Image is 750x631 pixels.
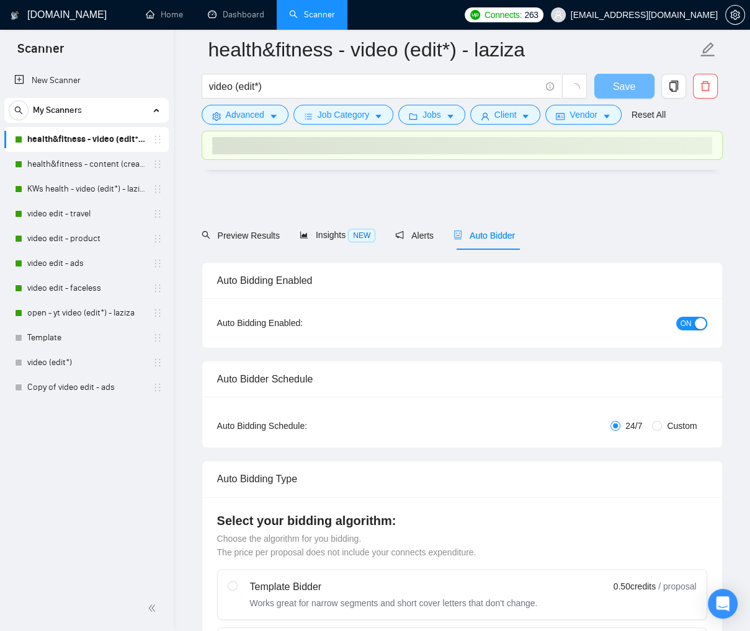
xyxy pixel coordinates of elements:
[602,112,611,121] span: caret-down
[725,5,745,25] button: setting
[153,308,163,318] span: holder
[708,589,738,619] div: Open Intercom Messenger
[494,108,517,121] span: Client
[148,602,160,614] span: double-left
[546,82,554,90] span: info-circle
[269,112,278,121] span: caret-down
[569,83,580,94] span: loading
[470,10,480,20] img: upwork-logo.png
[594,74,654,99] button: Save
[681,317,692,330] span: ON
[27,325,145,350] a: Template
[409,112,417,121] span: folder
[613,79,635,94] span: Save
[153,333,163,343] span: holder
[27,301,145,325] a: open - yt video (edit*) - laziza
[9,106,28,115] span: search
[446,112,455,121] span: caret-down
[662,419,702,433] span: Custom
[661,74,686,99] button: copy
[662,81,685,92] span: copy
[217,361,707,397] div: Auto Bidder Schedule
[725,10,745,20] a: setting
[27,350,145,375] a: video (edit*)
[569,108,597,121] span: Vendor
[146,9,183,20] a: homeHome
[398,105,465,125] button: folderJobscaret-down
[226,108,264,121] span: Advanced
[453,231,515,240] span: Auto Bidder
[484,8,522,22] span: Connects:
[374,112,383,121] span: caret-down
[27,127,145,152] a: health&fitness - video (edit*) - laziza
[250,580,538,594] div: Template Bidder
[524,8,538,22] span: 263
[4,98,169,400] li: My Scanners
[202,105,288,125] button: settingAdvancedcaret-down
[153,358,163,368] span: holder
[304,112,313,121] span: bars
[217,316,380,330] div: Auto Bidding Enabled:
[7,40,74,66] span: Scanner
[153,234,163,244] span: holder
[208,9,264,20] a: dashboardDashboard
[632,108,666,121] a: Reset All
[4,68,169,93] li: New Scanner
[153,258,163,268] span: holder
[395,231,434,240] span: Alerts
[693,74,718,99] button: delete
[700,42,716,58] span: edit
[470,105,541,125] button: userClientcaret-down
[217,534,476,557] span: Choose the algorithm for you bidding. The price per proposal does not include your connects expen...
[202,231,210,239] span: search
[318,108,369,121] span: Job Category
[212,112,221,121] span: setting
[521,112,530,121] span: caret-down
[217,419,380,433] div: Auto Bidding Schedule:
[293,105,393,125] button: barsJob Categorycaret-down
[658,580,696,593] span: / proposal
[556,112,565,121] span: idcard
[27,226,145,251] a: video edit - product
[453,231,462,239] span: robot
[153,209,163,219] span: holder
[153,184,163,194] span: holder
[27,276,145,301] a: video edit - faceless
[395,231,404,239] span: notification
[11,6,19,25] img: logo
[217,461,707,496] div: Auto Bidding Type
[153,382,163,392] span: holder
[694,81,717,92] span: delete
[422,108,441,121] span: Jobs
[208,34,697,65] input: Scanner name...
[481,112,489,121] span: user
[217,263,707,298] div: Auto Bidding Enabled
[250,597,538,609] div: Works great for narrow segments and short cover letters that don't change.
[348,229,375,242] span: NEW
[9,100,29,120] button: search
[27,201,145,226] a: video edit - travel
[33,98,82,123] span: My Scanners
[289,9,335,20] a: searchScanner
[202,231,280,240] span: Preview Results
[27,251,145,276] a: video edit - ads
[27,375,145,400] a: Copy of video edit - ads
[153,159,163,169] span: holder
[545,105,621,125] button: idcardVendorcaret-down
[153,283,163,293] span: holder
[614,580,656,593] span: 0.50 credits
[300,231,308,239] span: area-chart
[14,68,159,93] a: New Scanner
[620,419,647,433] span: 24/7
[27,177,145,201] a: KWs health - video (edit*) - laziza
[209,79,540,94] input: Search Freelance Jobs...
[153,135,163,144] span: holder
[27,152,145,177] a: health&fitness - content (creat*) - laziza
[217,512,707,529] h4: Select your bidding algorithm:
[554,11,563,19] span: user
[726,10,744,20] span: setting
[300,230,375,240] span: Insights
